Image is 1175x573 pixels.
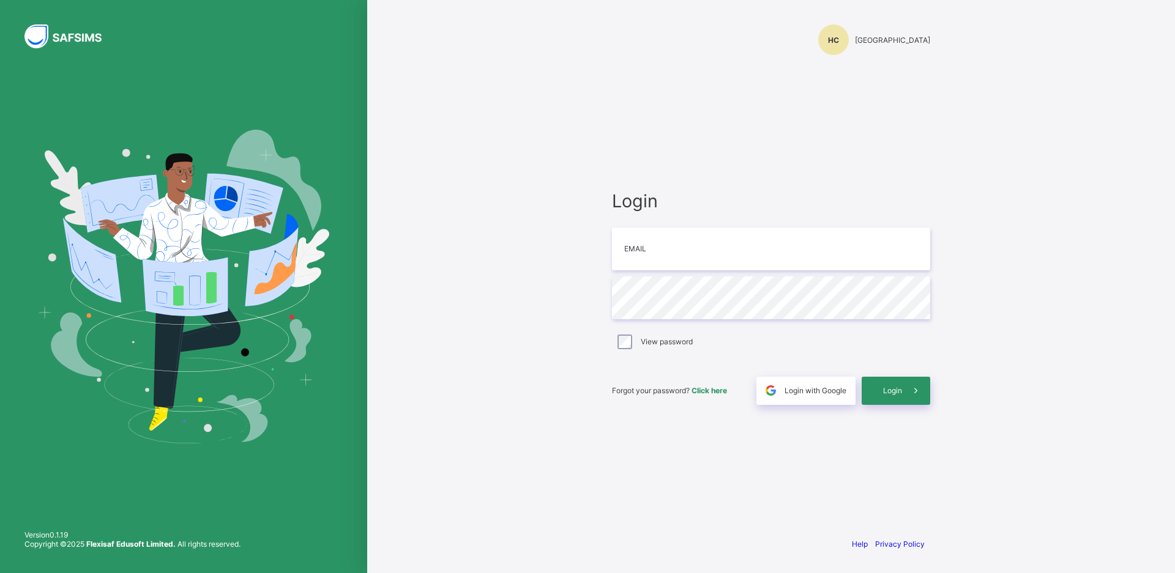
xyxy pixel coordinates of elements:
img: google.396cfc9801f0270233282035f929180a.svg [764,383,778,397]
span: Login [883,386,902,395]
span: Copyright © 2025 All rights reserved. [24,539,241,549]
span: HC [828,35,839,45]
span: Version 0.1.19 [24,530,241,539]
span: Forgot your password? [612,386,727,395]
img: Hero Image [38,130,329,443]
label: View password [641,337,693,346]
span: [GEOGRAPHIC_DATA] [855,35,930,45]
a: Privacy Policy [875,539,925,549]
strong: Flexisaf Edusoft Limited. [86,539,176,549]
span: Login with Google [785,386,846,395]
span: Login [612,190,930,212]
a: Click here [692,386,727,395]
img: SAFSIMS Logo [24,24,116,48]
a: Help [852,539,868,549]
